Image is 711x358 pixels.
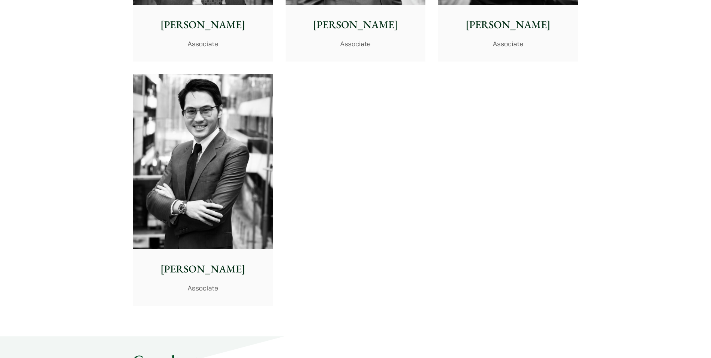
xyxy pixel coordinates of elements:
a: [PERSON_NAME] Associate [133,74,273,306]
p: [PERSON_NAME] [444,17,572,33]
p: [PERSON_NAME] [139,261,267,277]
p: [PERSON_NAME] [292,17,419,33]
p: Associate [139,39,267,49]
p: Associate [292,39,419,49]
p: [PERSON_NAME] [139,17,267,33]
p: Associate [139,283,267,293]
p: Associate [444,39,572,49]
